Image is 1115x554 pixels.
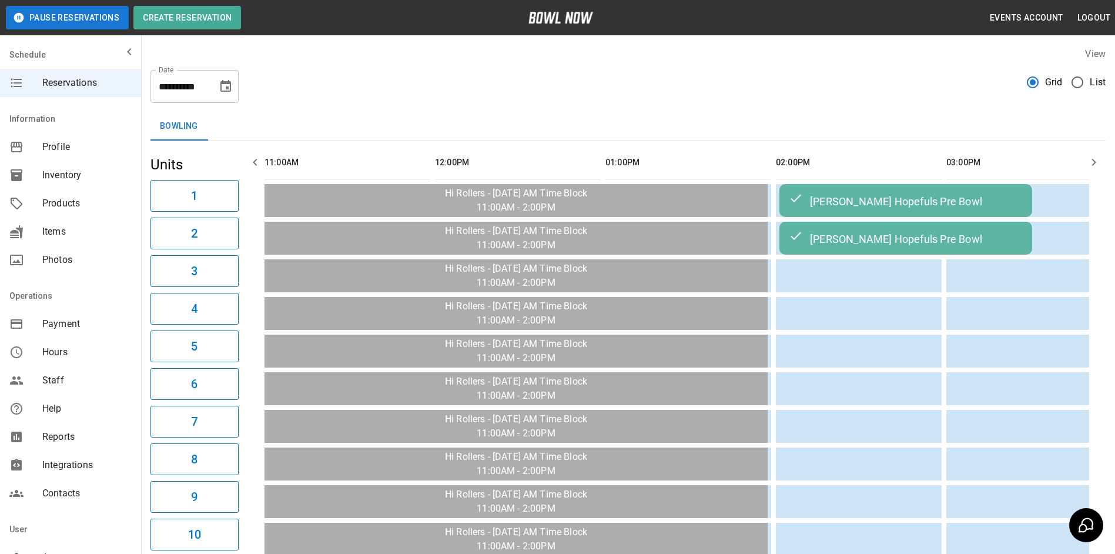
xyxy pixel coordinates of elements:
[789,193,1023,208] div: [PERSON_NAME] Hopefuls Pre Bowl
[150,331,239,362] button: 5
[214,75,237,98] button: Choose date, selected date is Oct 8, 2025
[150,368,239,400] button: 6
[985,7,1068,29] button: Events Account
[42,168,132,182] span: Inventory
[191,375,197,393] h6: 6
[1073,7,1115,29] button: Logout
[150,406,239,438] button: 7
[42,225,132,239] span: Items
[150,155,239,174] h5: Units
[42,317,132,331] span: Payment
[150,481,239,513] button: 9
[1045,75,1063,89] span: Grid
[264,146,430,179] th: 11:00AM
[42,76,132,90] span: Reservations
[1085,48,1106,59] label: View
[191,337,197,356] h6: 5
[42,486,132,500] span: Contacts
[150,255,239,287] button: 3
[42,458,132,472] span: Integrations
[150,519,239,550] button: 10
[150,180,239,212] button: 1
[42,345,132,359] span: Hours
[191,299,197,318] h6: 4
[191,450,197,469] h6: 8
[435,146,601,179] th: 12:00PM
[605,146,771,179] th: 01:00PM
[6,6,129,29] button: Pause Reservations
[776,146,942,179] th: 02:00PM
[1090,75,1106,89] span: List
[42,140,132,154] span: Profile
[150,443,239,475] button: 8
[42,196,132,211] span: Products
[133,6,241,29] button: Create Reservation
[528,12,593,24] img: logo
[188,525,201,544] h6: 10
[789,231,1023,245] div: [PERSON_NAME] Hopefuls Pre Bowl
[42,430,132,444] span: Reports
[150,218,239,249] button: 2
[191,224,197,243] h6: 2
[150,293,239,325] button: 4
[191,488,197,506] h6: 9
[42,373,132,388] span: Staff
[150,112,1106,141] div: inventory tabs
[42,253,132,267] span: Photos
[42,402,132,416] span: Help
[150,112,207,141] button: Bowling
[191,262,197,281] h6: 3
[191,412,197,431] h6: 7
[191,186,197,205] h6: 1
